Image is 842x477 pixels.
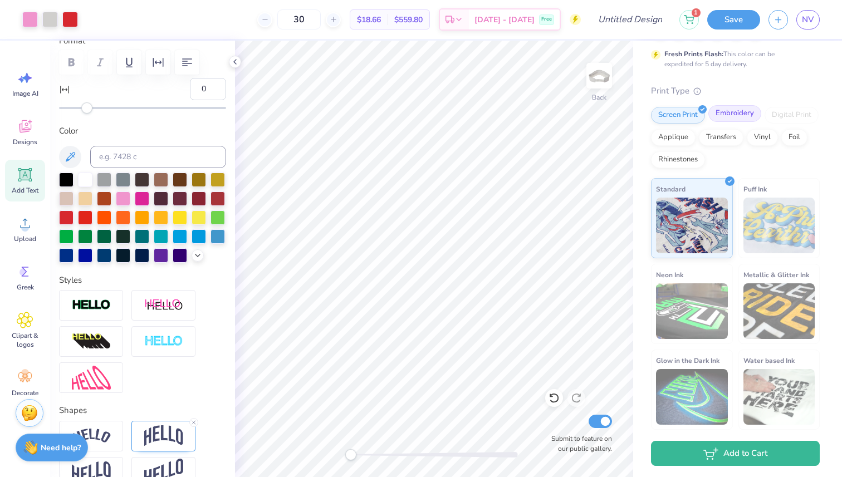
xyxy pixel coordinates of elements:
[743,369,815,425] img: Water based Ink
[656,183,686,195] span: Standard
[541,16,552,23] span: Free
[345,449,356,460] div: Accessibility label
[781,129,807,146] div: Foil
[679,10,699,29] button: 1
[72,333,111,351] img: 3D Illusion
[277,9,321,29] input: – –
[707,10,760,29] button: Save
[651,151,705,168] div: Rhinestones
[656,269,683,281] span: Neon Ink
[588,65,610,87] img: Back
[664,50,723,58] strong: Fresh Prints Flash:
[144,298,183,312] img: Shadow
[747,129,778,146] div: Vinyl
[589,8,671,31] input: Untitled Design
[592,92,606,102] div: Back
[743,355,795,366] span: Water based Ink
[699,129,743,146] div: Transfers
[664,49,801,69] div: This color can be expedited for 5 day delivery.
[13,137,37,146] span: Designs
[708,105,761,122] div: Embroidery
[651,129,696,146] div: Applique
[765,107,819,124] div: Digital Print
[144,425,183,446] img: Arch
[651,85,820,97] div: Print Type
[743,269,809,281] span: Metallic & Glitter Ink
[72,366,111,390] img: Free Distort
[12,89,38,98] span: Image AI
[81,102,92,114] div: Accessibility label
[743,183,767,195] span: Puff Ink
[41,442,81,453] strong: Need help?
[743,198,815,253] img: Puff Ink
[59,35,226,47] label: Format
[656,355,719,366] span: Glow in the Dark Ink
[59,274,82,287] label: Styles
[651,107,705,124] div: Screen Print
[12,389,38,397] span: Decorate
[656,283,728,339] img: Neon Ink
[692,8,701,17] span: 1
[72,429,111,444] img: Arc
[72,299,111,312] img: Stroke
[656,198,728,253] img: Standard
[743,283,815,339] img: Metallic & Glitter Ink
[12,186,38,195] span: Add Text
[474,14,535,26] span: [DATE] - [DATE]
[796,10,820,29] a: NV
[7,331,43,349] span: Clipart & logos
[802,13,814,26] span: NV
[59,404,87,417] label: Shapes
[17,283,34,292] span: Greek
[651,441,820,466] button: Add to Cart
[357,14,381,26] span: $18.66
[394,14,423,26] span: $559.80
[59,125,226,137] label: Color
[656,369,728,425] img: Glow in the Dark Ink
[144,335,183,348] img: Negative Space
[545,434,612,454] label: Submit to feature on our public gallery.
[90,146,226,168] input: e.g. 7428 c
[14,234,36,243] span: Upload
